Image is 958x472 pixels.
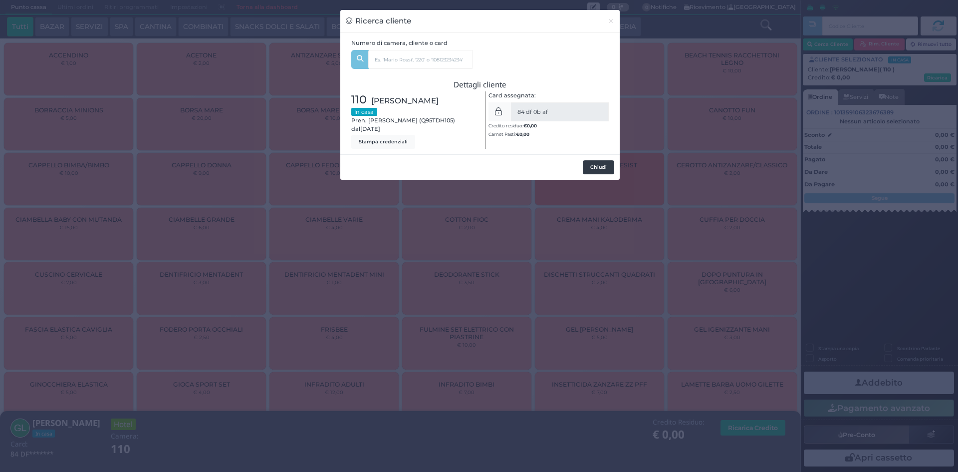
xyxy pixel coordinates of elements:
span: × [608,15,614,26]
b: € [523,123,537,128]
span: 110 [351,91,367,108]
span: 0,00 [519,131,529,137]
h3: Ricerca cliente [346,15,411,27]
button: Stampa credenziali [351,135,415,149]
button: Chiudi [583,160,614,174]
button: Chiudi [602,10,620,32]
span: [PERSON_NAME] [371,95,439,106]
label: Numero di camera, cliente o card [351,39,448,47]
h3: Dettagli cliente [351,80,609,89]
small: In casa [351,108,377,116]
span: [DATE] [360,125,380,133]
span: 0,00 [527,122,537,129]
b: € [516,131,529,137]
small: Credito residuo: [488,123,537,128]
input: Es. 'Mario Rossi', '220' o '108123234234' [368,50,473,69]
small: Carnet Pasti: [488,131,529,137]
label: Card assegnata: [488,91,536,100]
div: Pren. [PERSON_NAME] (Q95TDH105) dal [346,91,480,149]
